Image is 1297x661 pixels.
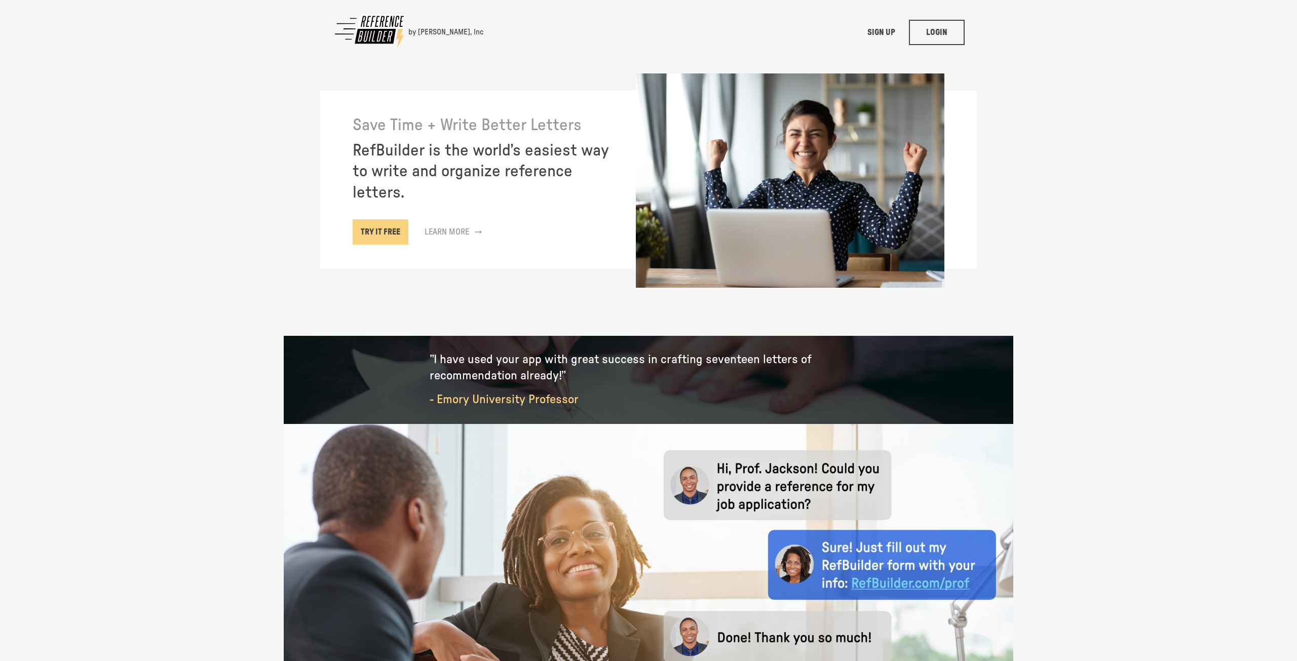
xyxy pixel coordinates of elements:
p: Learn More [425,226,469,238]
p: - Emory University Professor [430,392,867,408]
a: TRY IT FREE [353,219,408,245]
h5: RefBuilder is the world’s easiest way to write and organize reference letters. [353,140,615,204]
a: Learn More [416,219,489,245]
img: writing on paper [635,73,945,288]
a: SIGN UP [853,20,909,45]
p: ”I have used your app with great success in crafting seventeen letters of recommendation already!” [430,352,867,383]
h5: Save Time + Write Better Letters [353,115,615,136]
img: Reference Builder Logo [332,12,408,50]
a: LOGIN [909,20,965,45]
div: by [PERSON_NAME], Inc [408,27,483,37]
